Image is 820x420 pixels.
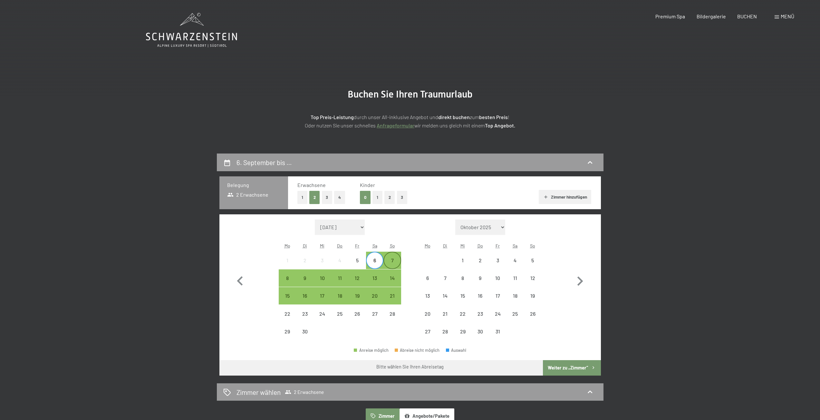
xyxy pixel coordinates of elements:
div: 25 [507,311,523,327]
div: Mon Oct 27 2025 [419,323,436,340]
div: Sat Sep 27 2025 [366,305,383,322]
div: 15 [279,293,295,309]
div: Abreise möglich [331,269,349,287]
div: 2 [472,258,488,274]
div: 28 [384,311,400,327]
div: Abreise nicht möglich [506,305,524,322]
div: Wed Oct 15 2025 [454,287,471,304]
span: 2 Erwachsene [285,389,324,395]
div: Fri Oct 10 2025 [489,269,506,287]
div: Sat Oct 11 2025 [506,269,524,287]
div: Abreise möglich [349,287,366,304]
div: Tue Oct 14 2025 [437,287,454,304]
a: BUCHEN [737,13,757,19]
div: 21 [437,311,453,327]
div: Abreise möglich [383,287,401,304]
strong: direkt buchen [438,114,470,120]
div: 8 [279,275,295,292]
div: 29 [279,329,295,345]
div: Abreise nicht möglich [489,252,506,269]
div: Fri Oct 24 2025 [489,305,506,322]
button: Zimmer hinzufügen [539,190,591,204]
div: Sun Sep 28 2025 [383,305,401,322]
span: Bildergalerie [697,13,726,19]
div: Mon Sep 15 2025 [279,287,296,304]
abbr: Montag [425,243,430,248]
div: Sat Oct 25 2025 [506,305,524,322]
abbr: Sonntag [530,243,535,248]
div: Sat Sep 13 2025 [366,269,383,287]
div: Wed Oct 01 2025 [454,252,471,269]
div: Sun Oct 26 2025 [524,305,541,322]
div: 2 [297,258,313,274]
abbr: Mittwoch [320,243,324,248]
div: Auswahl [446,348,467,352]
div: Abreise nicht möglich [437,323,454,340]
div: Abreise nicht möglich [524,287,541,304]
div: 9 [472,275,488,292]
span: Kinder [360,182,375,188]
div: Anreise möglich [354,348,389,352]
div: 22 [279,311,295,327]
div: Abreise nicht möglich [296,305,314,322]
div: 4 [332,258,348,274]
div: Abreise möglich [366,287,383,304]
div: Abreise nicht möglich [296,252,314,269]
div: Fri Sep 19 2025 [349,287,366,304]
div: Abreise nicht möglich [279,305,296,322]
div: 20 [367,293,383,309]
div: Abreise nicht möglich [279,323,296,340]
div: 17 [489,293,506,309]
div: 11 [332,275,348,292]
div: 30 [472,329,488,345]
div: Tue Sep 23 2025 [296,305,314,322]
div: 6 [367,258,383,274]
div: Abreise nicht möglich [331,252,349,269]
div: Tue Sep 30 2025 [296,323,314,340]
div: Mon Oct 06 2025 [419,269,436,287]
button: 3 [397,191,408,204]
div: 23 [472,311,488,327]
div: 28 [437,329,453,345]
div: 18 [507,293,523,309]
div: 5 [525,258,541,274]
span: Menü [781,13,794,19]
div: 5 [349,258,365,274]
div: 29 [455,329,471,345]
div: Sun Sep 21 2025 [383,287,401,304]
strong: besten Preis [479,114,508,120]
div: Abreise nicht möglich [366,305,383,322]
div: Wed Sep 10 2025 [314,269,331,287]
abbr: Montag [285,243,290,248]
div: Mon Sep 01 2025 [279,252,296,269]
button: 2 [384,191,395,204]
div: Abreise möglich [314,287,331,304]
div: Thu Oct 30 2025 [471,323,489,340]
span: Buchen Sie Ihren Traumurlaub [348,89,473,100]
div: 16 [297,293,313,309]
div: 15 [455,293,471,309]
h3: Belegung [227,182,280,189]
button: 3 [322,191,333,204]
abbr: Donnerstag [478,243,483,248]
div: Abreise nicht möglich [296,323,314,340]
div: Abreise nicht möglich [489,269,506,287]
div: Thu Oct 02 2025 [471,252,489,269]
div: Sun Oct 19 2025 [524,287,541,304]
div: Mon Sep 08 2025 [279,269,296,287]
div: Thu Sep 04 2025 [331,252,349,269]
div: 23 [297,311,313,327]
div: 31 [489,329,506,345]
div: Abreise möglich [279,287,296,304]
div: Abreise nicht möglich [454,287,471,304]
button: 0 [360,191,371,204]
div: Thu Sep 11 2025 [331,269,349,287]
div: Abreise nicht möglich [279,252,296,269]
abbr: Dienstag [303,243,307,248]
div: Abreise nicht möglich [419,269,436,287]
div: Thu Sep 18 2025 [331,287,349,304]
div: 10 [314,275,330,292]
div: 9 [297,275,313,292]
div: 7 [437,275,453,292]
